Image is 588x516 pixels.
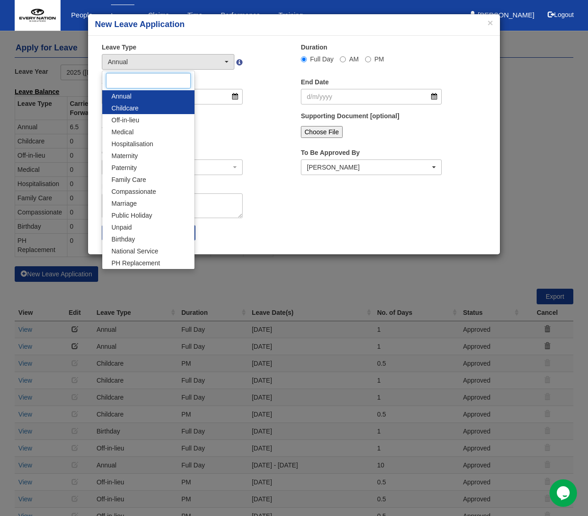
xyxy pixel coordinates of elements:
[301,43,327,52] label: Duration
[374,55,384,63] span: PM
[111,258,160,268] span: PH Replacement
[106,73,191,88] input: Search
[301,126,343,138] input: Choose File
[488,18,493,27] button: ×
[111,139,153,148] span: Hospitalisation
[301,111,399,121] label: Supporting Document [optional]
[111,115,139,125] span: Off-in-lieu
[111,187,156,196] span: Compassionate
[111,127,133,137] span: Medical
[111,247,158,256] span: National Service
[111,151,138,160] span: Maternity
[549,479,579,507] iframe: chat widget
[111,235,135,244] span: Birthday
[111,104,139,113] span: Childcare
[111,211,152,220] span: Public Holiday
[301,77,329,87] label: End Date
[102,54,234,70] button: Annual
[349,55,359,63] span: AM
[111,175,146,184] span: Family Care
[111,163,137,172] span: Paternity
[102,43,136,52] label: Leave Type
[301,159,442,175] button: Joshua Harris
[108,57,223,66] div: Annual
[111,199,137,208] span: Marriage
[301,89,442,104] input: d/m/yyyy
[301,148,360,157] label: To Be Approved By
[111,223,132,232] span: Unpaid
[310,55,333,63] span: Full Day
[111,92,132,101] span: Annual
[307,163,430,172] div: [PERSON_NAME]
[95,20,184,29] b: New Leave Application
